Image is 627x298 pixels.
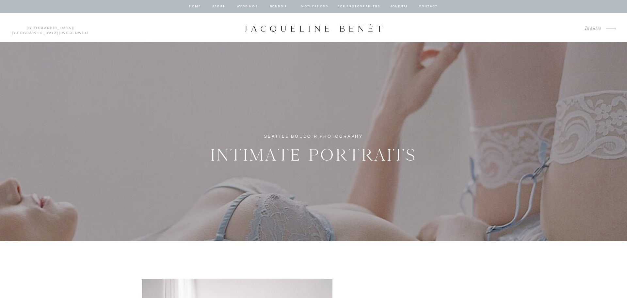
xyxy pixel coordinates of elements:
[236,4,258,9] a: Weddings
[389,4,409,9] a: journal
[12,31,59,35] a: [GEOGRAPHIC_DATA]
[209,142,418,165] h2: Intimate Portraits
[9,26,92,30] p: | | Worldwide
[418,4,439,9] a: contact
[212,4,225,9] a: about
[189,4,201,9] a: home
[301,4,328,9] a: Motherhood
[269,4,288,9] a: BOUDOIR
[338,4,380,9] a: for photographers
[27,26,74,30] a: [GEOGRAPHIC_DATA]
[580,24,602,33] a: Inquire
[260,133,367,140] h1: Seattle Boudoir Photography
